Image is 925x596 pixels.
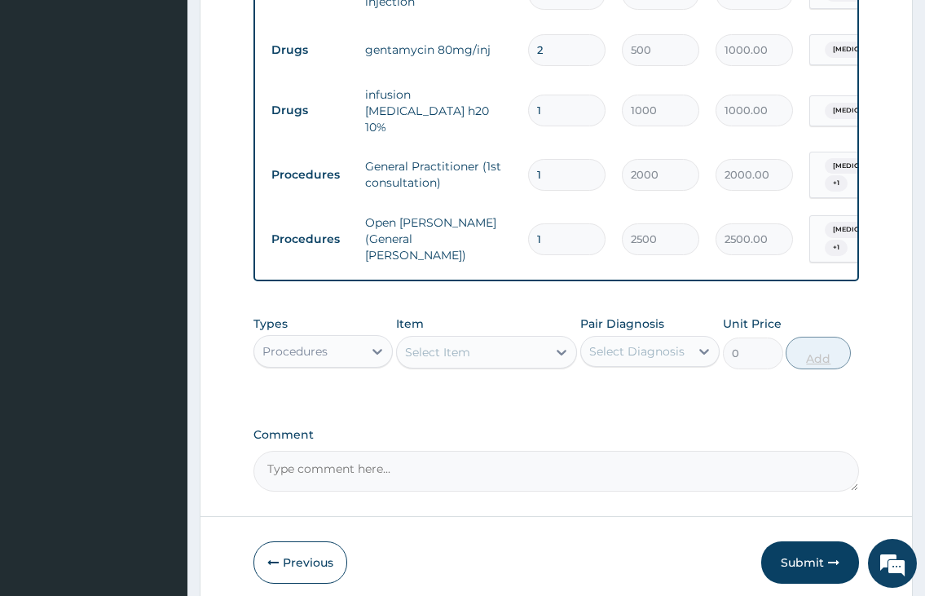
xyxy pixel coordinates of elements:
[253,541,347,584] button: Previous
[263,95,357,126] td: Drugs
[263,35,357,65] td: Drugs
[825,42,901,58] span: [MEDICAL_DATA]
[825,103,901,119] span: [MEDICAL_DATA]
[267,8,306,47] div: Minimize live chat window
[825,158,901,174] span: [MEDICAL_DATA]
[253,428,858,442] label: Comment
[723,316,782,332] label: Unit Price
[8,411,311,468] textarea: Type your message and hit 'Enter'
[396,316,424,332] label: Item
[786,337,851,369] button: Add
[405,344,470,360] div: Select Item
[580,316,664,332] label: Pair Diagnosis
[263,224,357,254] td: Procedures
[825,240,848,256] span: + 1
[262,343,328,360] div: Procedures
[263,160,357,190] td: Procedures
[357,150,520,199] td: General Practitioner (1st consultation)
[357,206,520,272] td: Open [PERSON_NAME] (General [PERSON_NAME])
[589,343,685,360] div: Select Diagnosis
[825,222,901,238] span: [MEDICAL_DATA]
[253,317,288,331] label: Types
[761,541,859,584] button: Submit
[357,78,520,143] td: infusion [MEDICAL_DATA] h20 10%
[85,91,274,113] div: Chat with us now
[30,82,66,122] img: d_794563401_company_1708531726252_794563401
[95,188,225,353] span: We're online!
[357,33,520,66] td: gentamycin 80mg/inj
[825,175,848,192] span: + 1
